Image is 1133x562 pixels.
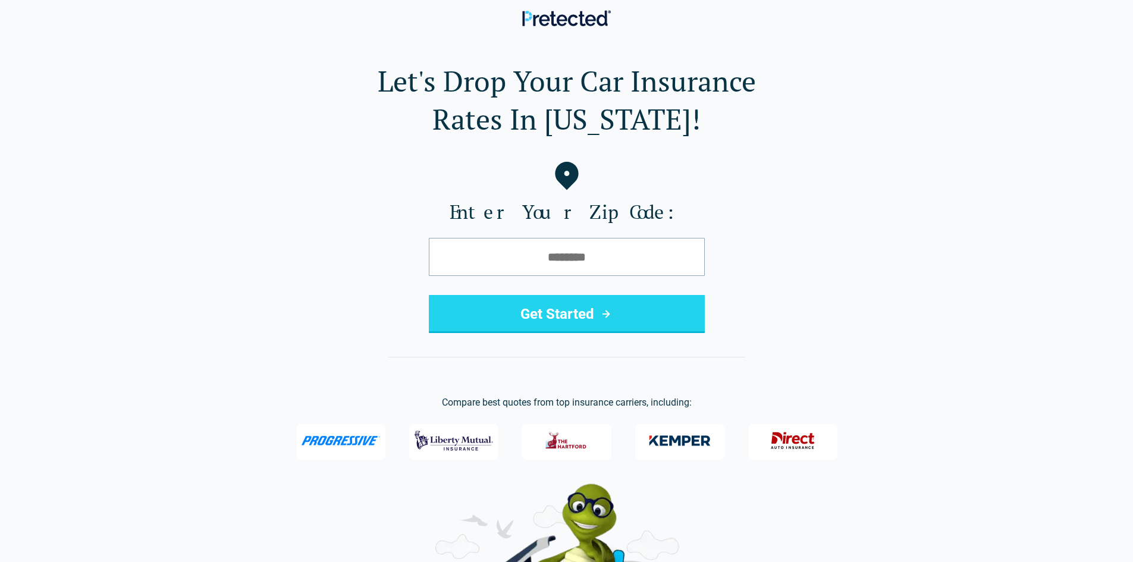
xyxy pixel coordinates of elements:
[522,10,611,26] img: Pretected
[415,425,493,456] img: Liberty Mutual
[538,425,596,456] img: The Hartford
[301,436,381,445] img: Progressive
[19,200,1114,224] label: Enter Your Zip Code:
[641,425,719,456] img: Kemper
[764,425,822,456] img: Direct General
[19,62,1114,138] h1: Let's Drop Your Car Insurance Rates In [US_STATE]!
[19,395,1114,410] p: Compare best quotes from top insurance carriers, including:
[429,295,705,333] button: Get Started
